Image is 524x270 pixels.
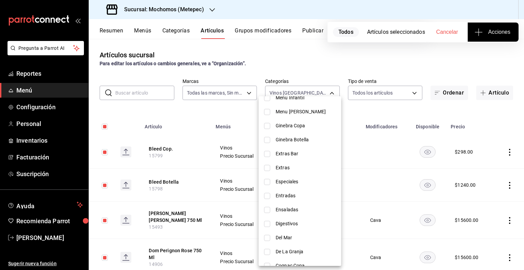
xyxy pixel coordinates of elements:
span: Ensaladas [276,206,336,213]
span: De La Granja [276,248,336,255]
span: Menu Infantil [276,94,336,101]
span: Del Mar [276,234,336,241]
span: Ginebra Botella [276,136,336,143]
span: Extras [276,164,336,171]
span: Cognac Copa [276,262,336,269]
span: Digestivos [276,220,336,227]
span: Menu [PERSON_NAME] [276,108,336,115]
span: Especiales [276,178,336,185]
span: Ginebra Copa [276,122,336,129]
span: Extras Bar [276,150,336,157]
span: Entradas [276,192,336,199]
